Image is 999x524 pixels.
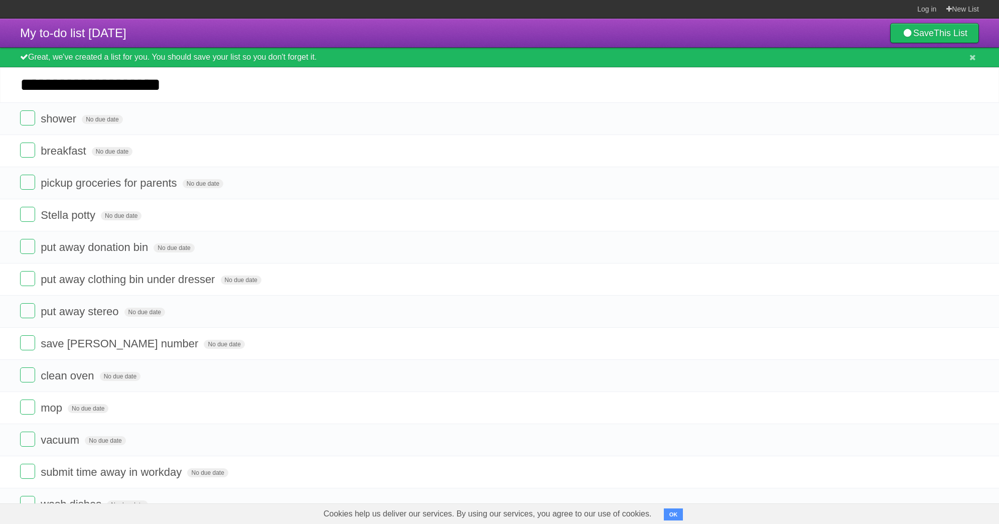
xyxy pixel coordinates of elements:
[20,207,35,222] label: Done
[100,372,140,381] span: No due date
[20,26,126,40] span: My to-do list [DATE]
[41,466,184,478] span: submit time away in workday
[41,145,89,157] span: breakfast
[664,508,683,520] button: OK
[934,28,967,38] b: This List
[20,143,35,158] label: Done
[41,273,217,286] span: put away clothing bin under dresser
[221,276,261,285] span: No due date
[41,369,96,382] span: clean oven
[85,436,125,445] span: No due date
[101,211,141,220] span: No due date
[41,498,104,510] span: wash dishes
[20,110,35,125] label: Done
[20,335,35,350] label: Done
[107,500,148,509] span: No due date
[82,115,122,124] span: No due date
[41,209,98,221] span: Stella potty
[41,177,179,189] span: pickup groceries for parents
[890,23,979,43] a: SaveThis List
[20,239,35,254] label: Done
[20,400,35,415] label: Done
[314,504,662,524] span: Cookies help us deliver our services. By using our services, you agree to our use of cookies.
[92,147,132,156] span: No due date
[41,337,201,350] span: save [PERSON_NAME] number
[20,303,35,318] label: Done
[41,112,79,125] span: shower
[124,308,165,317] span: No due date
[41,241,151,253] span: put away donation bin
[20,432,35,447] label: Done
[183,179,223,188] span: No due date
[20,175,35,190] label: Done
[20,367,35,382] label: Done
[20,464,35,479] label: Done
[41,434,82,446] span: vacuum
[41,305,121,318] span: put away stereo
[187,468,228,477] span: No due date
[41,402,65,414] span: mop
[68,404,108,413] span: No due date
[20,496,35,511] label: Done
[20,271,35,286] label: Done
[154,243,194,252] span: No due date
[204,340,244,349] span: No due date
